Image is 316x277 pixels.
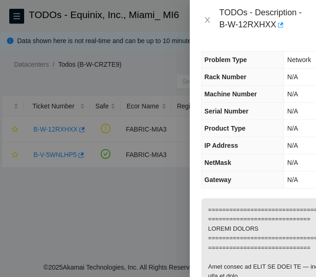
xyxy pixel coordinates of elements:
span: N/A [287,107,298,115]
span: Problem Type [205,56,247,63]
span: IP Address [205,142,238,149]
span: NetMask [205,159,232,166]
span: N/A [287,73,298,81]
span: N/A [287,125,298,132]
div: TODOs - Description - B-W-12RXHXX [219,7,305,32]
span: Machine Number [205,90,257,98]
span: Rack Number [205,73,246,81]
span: Network [287,56,311,63]
span: N/A [287,90,298,98]
span: Product Type [205,125,245,132]
span: N/A [287,142,298,149]
span: Gateway [205,176,232,183]
span: Serial Number [205,107,249,115]
span: N/A [287,176,298,183]
span: close [204,16,211,24]
button: Close [201,16,214,25]
span: N/A [287,159,298,166]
